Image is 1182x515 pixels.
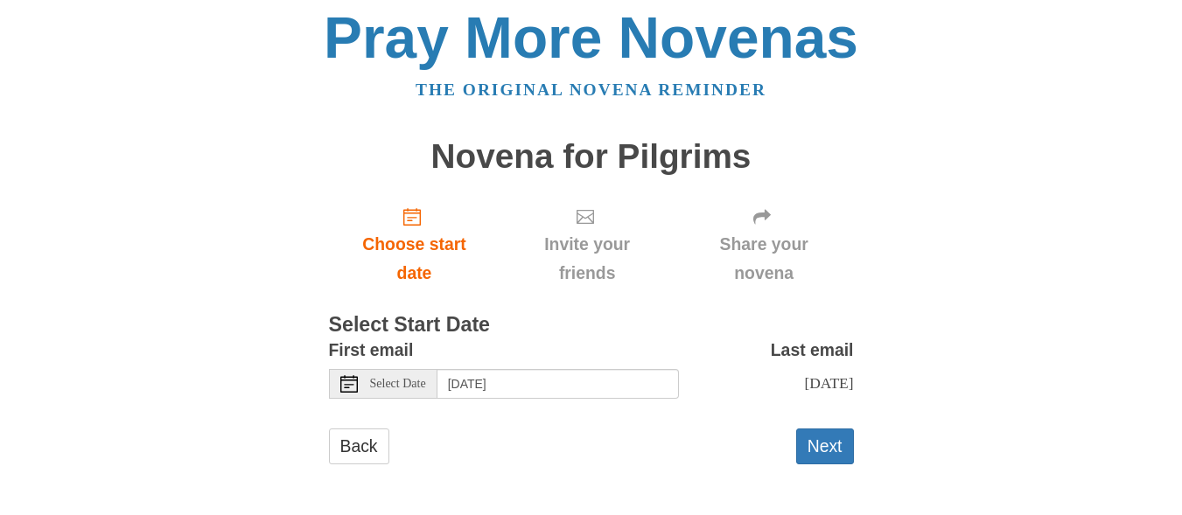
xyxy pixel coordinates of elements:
[329,138,854,176] h1: Novena for Pilgrims
[329,192,500,296] a: Choose start date
[804,374,853,392] span: [DATE]
[346,230,483,288] span: Choose start date
[675,192,854,296] div: Click "Next" to confirm your start date first.
[771,336,854,365] label: Last email
[796,428,854,464] button: Next
[329,336,414,365] label: First email
[416,80,766,99] a: The original novena reminder
[517,230,656,288] span: Invite your friends
[370,378,426,390] span: Select Date
[500,192,674,296] div: Click "Next" to confirm your start date first.
[329,428,389,464] a: Back
[324,5,858,70] a: Pray More Novenas
[692,230,836,288] span: Share your novena
[329,314,854,337] h3: Select Start Date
